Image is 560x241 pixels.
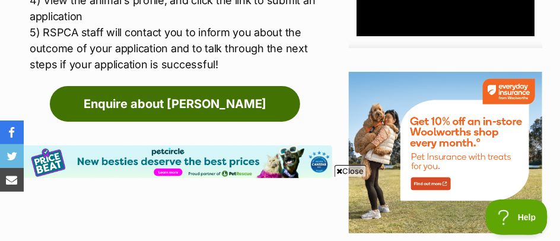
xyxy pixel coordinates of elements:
iframe: Advertisement [64,182,496,235]
img: Everyday Insurance by Woolworths promotional banner [349,72,542,233]
iframe: Help Scout Beacon - Open [486,199,548,235]
a: Enquire about [PERSON_NAME] [50,86,300,122]
span: Close [335,165,367,177]
img: Pet Circle promo banner [18,145,332,178]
